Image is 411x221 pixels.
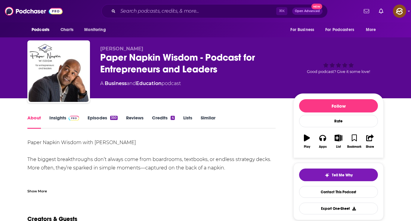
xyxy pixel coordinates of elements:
img: tell me why sparkle [325,173,329,178]
a: Show notifications dropdown [361,6,372,16]
button: open menu [27,24,57,36]
button: Bookmark [346,131,362,152]
button: Open AdvancedNew [292,8,323,15]
a: Credits4 [152,115,175,129]
a: InsightsPodchaser Pro [49,115,79,129]
img: User Profile [393,5,406,18]
span: Logged in as hey85204 [393,5,406,18]
a: Show notifications dropdown [376,6,386,16]
button: open menu [321,24,363,36]
span: For Business [290,26,314,34]
div: Bookmark [347,145,361,149]
span: More [366,26,376,34]
span: Podcasts [32,26,49,34]
button: open menu [362,24,384,36]
span: Good podcast? Give it some love! [307,69,370,74]
span: Tell Me Why [332,173,353,178]
button: Follow [299,99,378,112]
button: Export One-Sheet [299,203,378,214]
a: Business [105,81,127,86]
div: Search podcasts, credits, & more... [101,4,328,18]
span: Charts [60,26,73,34]
a: About [27,115,41,129]
span: and [127,81,136,86]
button: Apps [315,131,330,152]
a: Episodes350 [88,115,118,129]
button: Show profile menu [393,5,406,18]
span: New [311,4,322,9]
button: open menu [286,24,322,36]
span: Open Advanced [295,10,320,13]
span: Monitoring [84,26,106,34]
a: Similar [201,115,215,129]
span: ⌘ K [276,7,287,15]
img: Podchaser Pro [69,116,79,121]
img: Podchaser - Follow, Share and Rate Podcasts [5,5,63,17]
button: Share [362,131,378,152]
a: Charts [57,24,77,36]
button: List [331,131,346,152]
div: Rate [299,115,378,127]
div: Good podcast? Give it some love! [293,46,384,83]
div: Apps [319,145,327,149]
span: [PERSON_NAME] [100,46,143,52]
a: Education [136,81,162,86]
div: 350 [110,116,118,120]
img: Paper Napkin Wisdom - Podcast for Entrepreneurs and Leaders [29,42,89,102]
div: A podcast [100,80,181,87]
a: Reviews [126,115,144,129]
a: Contact This Podcast [299,186,378,198]
div: Share [366,145,374,149]
input: Search podcasts, credits, & more... [118,6,276,16]
div: List [336,145,341,149]
button: tell me why sparkleTell Me Why [299,169,378,181]
button: open menu [80,24,113,36]
a: Lists [183,115,192,129]
div: 4 [171,116,175,120]
div: Play [304,145,310,149]
button: Play [299,131,315,152]
span: For Podcasters [325,26,354,34]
